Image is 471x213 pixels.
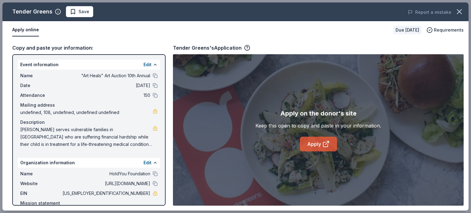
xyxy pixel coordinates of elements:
span: Attendance [20,92,61,99]
span: Name [20,72,61,79]
span: Save [78,8,89,15]
div: Event information [18,60,160,70]
button: Edit [144,61,151,68]
span: HoldYou Foundation [61,170,150,177]
span: Requirements [434,26,464,34]
div: Tender Greens's Application [173,44,250,52]
span: [PERSON_NAME] serves vulnerable families in [GEOGRAPHIC_DATA] who are suffering financial hardshi... [20,126,153,148]
div: Keep this open to copy and paste in your information. [255,122,381,129]
div: Organization information [18,158,160,168]
div: Due [DATE] [393,26,422,34]
button: Edit [144,159,151,166]
button: Apply online [12,24,39,36]
div: Mailing address [20,101,158,109]
span: EIN [20,190,61,197]
div: Description [20,119,158,126]
span: [DATE] [61,82,150,89]
span: 150 [61,92,150,99]
div: Tender Greens [12,7,52,17]
button: Report a mistake [408,9,451,16]
span: "Art Heals" Art Auction 10th Annual [61,72,150,79]
span: [URL][DOMAIN_NAME] [61,180,150,187]
div: Apply on the donor's site [280,108,357,118]
span: Website [20,180,61,187]
span: Date [20,82,61,89]
a: Apply [300,137,337,151]
span: undefined, 108, undefined, undefined undefined [20,109,153,116]
div: Mission statement [20,200,158,207]
span: Name [20,170,61,177]
button: Save [66,6,93,17]
span: [US_EMPLOYER_IDENTIFICATION_NUMBER] [61,190,150,197]
div: Copy and paste your information: [12,44,166,52]
button: Requirements [427,26,464,34]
